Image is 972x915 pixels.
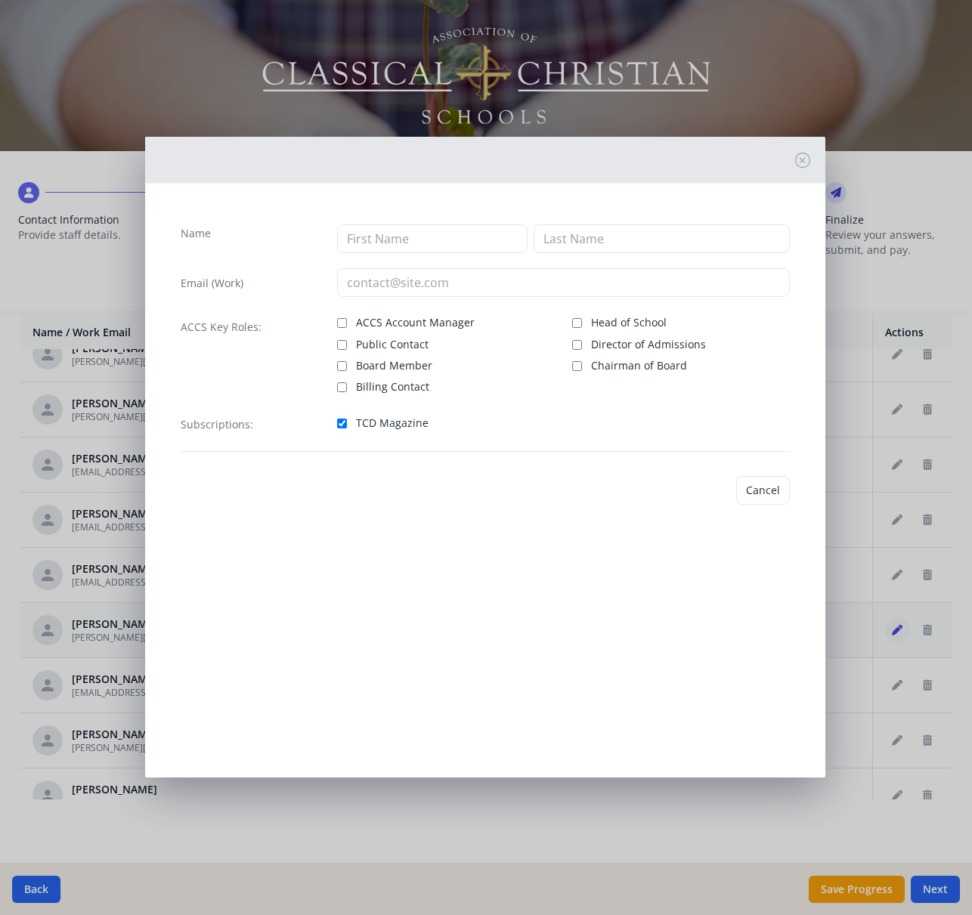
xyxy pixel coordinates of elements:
input: ACCS Account Manager [337,318,347,328]
span: TCD Magazine [356,416,429,431]
span: Board Member [356,358,432,373]
input: Head of School [572,318,582,328]
span: Public Contact [356,337,429,352]
input: TCD Magazine [337,419,347,428]
input: Chairman of Board [572,361,582,371]
label: Subscriptions: [181,417,253,432]
button: Cancel [736,476,790,505]
label: ACCS Key Roles: [181,320,262,335]
input: Public Contact [337,340,347,350]
input: First Name [337,224,528,253]
input: Board Member [337,361,347,371]
span: ACCS Account Manager [356,315,475,330]
input: Director of Admissions [572,340,582,350]
input: contact@site.com [337,268,791,297]
label: Name [181,226,211,241]
input: Last Name [534,224,790,253]
span: Director of Admissions [591,337,706,352]
label: Email (Work) [181,276,243,291]
span: Head of School [591,315,667,330]
input: Billing Contact [337,382,347,392]
span: Chairman of Board [591,358,687,373]
span: Billing Contact [356,379,429,394]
